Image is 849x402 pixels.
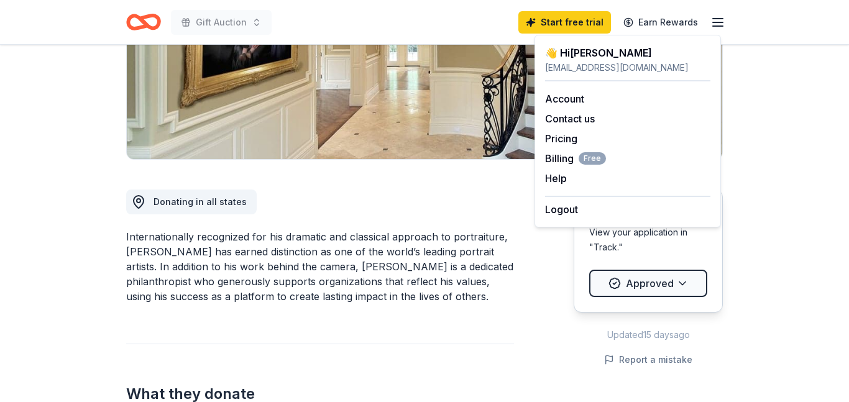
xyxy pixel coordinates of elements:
a: Pricing [545,132,577,145]
button: Logout [545,202,578,217]
button: Approved [589,270,707,297]
a: Earn Rewards [616,11,705,34]
div: Updated 15 days ago [574,327,723,342]
div: 👋 Hi [PERSON_NAME] [545,45,710,60]
div: Internationally recognized for his dramatic and classical approach to portraiture, [PERSON_NAME] ... [126,229,514,304]
span: Free [579,152,606,165]
a: Start free trial [518,11,611,34]
span: Approved [626,275,674,291]
span: Gift Auction [196,15,247,30]
button: Contact us [545,111,595,126]
button: Gift Auction [171,10,272,35]
button: Help [545,171,567,186]
a: Home [126,7,161,37]
span: Donating in all states [154,196,247,207]
div: View your application in "Track." [589,225,707,255]
button: BillingFree [545,151,606,166]
div: [EMAIL_ADDRESS][DOMAIN_NAME] [545,60,710,75]
span: Billing [545,151,606,166]
a: Account [545,93,584,105]
button: Report a mistake [604,352,692,367]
